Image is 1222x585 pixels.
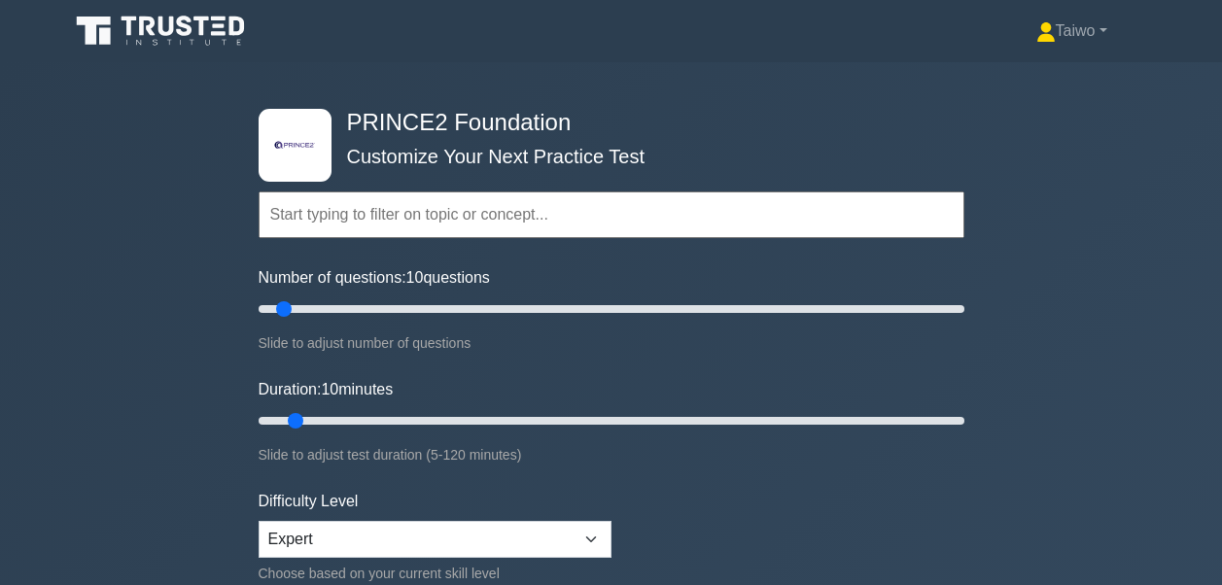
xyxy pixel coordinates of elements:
[259,331,964,355] div: Slide to adjust number of questions
[321,381,338,397] span: 10
[259,191,964,238] input: Start typing to filter on topic or concept...
[259,443,964,466] div: Slide to adjust test duration (5-120 minutes)
[259,490,359,513] label: Difficulty Level
[406,269,424,286] span: 10
[339,109,869,137] h4: PRINCE2 Foundation
[990,12,1154,51] a: Taiwo
[259,378,394,401] label: Duration: minutes
[259,562,611,585] div: Choose based on your current skill level
[259,266,490,290] label: Number of questions: questions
